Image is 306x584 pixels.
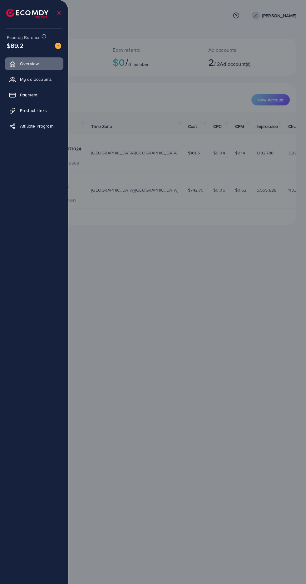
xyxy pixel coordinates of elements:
[7,41,23,50] span: $89.2
[20,76,52,82] span: My ad accounts
[55,43,61,49] img: image
[279,556,301,579] iframe: Chat
[20,107,47,114] span: Product Links
[5,89,63,101] a: Payment
[6,9,48,18] img: logo
[5,73,63,85] a: My ad accounts
[7,34,41,41] span: Ecomdy Balance
[20,61,39,67] span: Overview
[5,57,63,70] a: Overview
[20,92,37,98] span: Payment
[5,104,63,117] a: Product Links
[5,120,63,132] a: Affiliate Program
[20,123,53,129] span: Affiliate Program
